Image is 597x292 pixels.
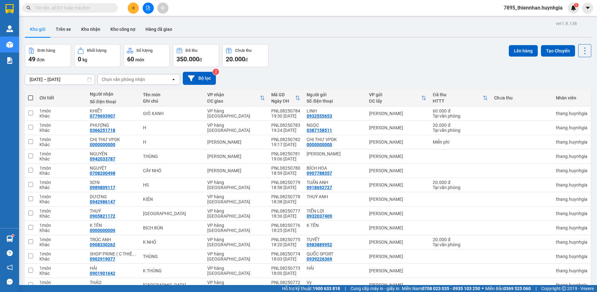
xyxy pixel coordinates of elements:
[556,125,587,130] div: thang.huynhgia
[87,48,106,53] div: Khối lượng
[207,98,260,104] div: ĐC giao
[509,45,538,57] button: Lên hàng
[307,214,332,219] div: 0932037409
[369,125,426,130] div: [PERSON_NAME]
[307,166,363,171] div: BÍCH HOA
[235,48,252,53] div: Chưa thu
[271,285,300,290] div: 17:59 [DATE]
[90,151,137,156] div: NGUYÊN
[90,128,115,133] div: 0366251718
[90,113,115,119] div: 0779693907
[307,98,363,104] div: Số điện thoại
[536,285,537,292] span: |
[307,285,332,290] div: 0358347417
[369,92,421,97] div: VP gửi
[366,90,430,106] th: Toggle SortBy
[39,214,83,219] div: Khác
[585,5,591,11] span: caret-down
[556,254,587,259] div: thang.huynhgia
[143,111,201,116] div: GIỎ XANH
[369,98,421,104] div: ĐC lấy
[271,108,300,113] div: PNL08250784
[307,137,363,142] div: CHỊ THƯ VPDK
[90,237,137,242] div: TRÚC ANH
[271,251,300,256] div: PNL08250774
[271,180,300,185] div: PNL08250779
[146,6,150,10] span: file-add
[369,154,426,159] div: [PERSON_NAME]
[143,92,201,97] div: Tên món
[271,266,300,271] div: PNL08250773
[271,199,300,204] div: 18:38 [DATE]
[582,3,593,14] button: caret-down
[433,108,487,113] div: 60.000 đ
[422,286,480,291] strong: 0708 023 035 - 0935 103 250
[271,242,300,247] div: 18:20 [DATE]
[39,237,83,242] div: 1 món
[271,113,300,119] div: 19:30 [DATE]
[160,6,165,10] span: aim
[307,185,332,190] div: 0918692727
[271,98,295,104] div: Ngày ĐH
[90,137,137,142] div: CHỊ THƯ VPDK
[39,271,83,276] div: Khác
[143,125,201,130] div: H
[38,48,55,53] div: Đơn hàng
[39,285,83,290] div: Khác
[39,280,83,285] div: 1 món
[307,108,363,113] div: LINH
[207,208,265,219] div: VP hàng [GEOGRAPHIC_DATA]
[39,156,83,161] div: Khác
[575,3,577,7] span: 1
[90,256,115,261] div: 0902919077
[171,77,176,82] svg: open
[351,285,400,292] span: Cung cấp máy in - giấy in:
[90,228,115,233] div: 0000000000
[207,92,260,97] div: VP nhận
[556,182,587,187] div: thang.huynhgia
[39,171,83,176] div: Khác
[433,237,487,242] div: 20.000 đ
[307,180,363,185] div: TUẤN ANH
[307,128,332,133] div: 0387158511
[271,256,300,261] div: 18:03 [DATE]
[433,98,482,104] div: HTTT
[37,57,45,62] span: đơn
[271,128,300,133] div: 19:24 [DATE]
[433,180,487,185] div: 20.000 đ
[307,123,363,128] div: NGỌC
[39,128,83,133] div: Khác
[207,251,265,261] div: VP hàng [GEOGRAPHIC_DATA]
[39,208,83,214] div: 1 món
[26,6,31,10] span: search
[556,154,587,159] div: thang.huynhgia
[90,142,115,147] div: 0000000000
[7,279,13,285] span: message
[143,3,154,14] button: file-add
[433,92,482,97] div: Đã thu
[39,266,83,271] div: 1 món
[207,280,265,290] div: VP hàng [GEOGRAPHIC_DATA]
[157,3,168,14] button: aim
[307,251,363,256] div: QUỐC SPORT
[6,57,13,64] img: solution-icon
[345,285,346,292] span: |
[143,225,201,230] div: BỊCH BÚN
[51,22,76,37] button: Trên xe
[433,185,487,190] div: Tại văn phòng
[39,256,83,261] div: Khác
[307,113,332,119] div: 0932555653
[6,41,13,48] img: warehouse-icon
[556,139,587,145] div: thang.huynhgia
[271,123,300,128] div: PNL08250783
[433,139,487,145] div: Miễn phí
[39,142,83,147] div: Khác
[39,223,83,228] div: 1 món
[271,185,300,190] div: 18:58 [DATE]
[186,48,197,53] div: Đã thu
[90,266,137,271] div: HẢI
[499,4,568,12] span: 7895_thiennhan.huynhgia
[128,3,139,14] button: plus
[12,234,14,236] sup: 1
[90,166,137,171] div: NGUYỆT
